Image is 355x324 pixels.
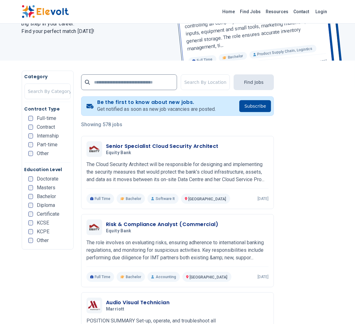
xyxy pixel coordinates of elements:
p: Full Time [86,272,114,282]
span: Bachelor [126,196,141,201]
span: Diploma [37,203,55,208]
img: Elevolt [22,5,69,18]
span: Marriott [106,306,125,312]
a: Find Jobs [238,7,263,17]
span: KCPE [37,229,49,234]
input: Certificate [28,212,33,217]
input: Part-time [28,142,33,147]
img: Equity Bank [88,145,101,154]
span: Bachelor [37,194,56,199]
span: Contract [37,125,55,130]
h3: Audio Visual Technician [106,299,169,306]
input: Doctorate [28,176,33,181]
button: Subscribe [239,100,271,112]
p: [DATE] [258,274,269,279]
h4: Be the first to know about new jobs. [97,99,216,105]
a: Equity BankRisk & Compliance Analyst (Commercial)Equity BankThe role involves on evaluating risks... [86,219,269,282]
p: Accounting [147,272,180,282]
span: Other [37,151,49,156]
a: Resources [263,7,291,17]
span: Internship [37,133,59,138]
input: Other [28,238,33,243]
p: The role involves on evaluating risks, ensuring adherence to international banking regulations, a... [86,239,269,262]
input: Bachelor [28,194,33,199]
span: [GEOGRAPHIC_DATA] [189,197,226,201]
h5: Education Level [25,166,71,173]
span: Masters [37,185,55,190]
h3: Senior Specialist Cloud Security Architect [106,143,219,150]
span: Doctorate [37,176,58,181]
p: Get notified as soon as new job vacancies are posted. [97,105,216,113]
input: Other [28,151,33,156]
span: Equity Bank [106,150,131,156]
input: Contract [28,125,33,130]
p: Full Time [86,194,114,204]
a: Contact [291,7,312,17]
p: Software It [147,194,178,204]
h5: Category [25,73,71,80]
p: The Cloud Security Architect will be responsible for designing and implementing the security meas... [86,161,269,183]
input: Full-time [28,116,33,121]
p: Showing 578 jobs [81,121,274,128]
span: Bachelor [126,274,141,279]
span: Certificate [37,212,59,217]
p: [DATE] [258,196,269,201]
h2: Explore exciting roles with leading companies and take the next big step in your career. Find you... [22,13,170,35]
img: Marriott [88,301,101,310]
input: Internship [28,133,33,138]
h5: Contract Type [25,106,71,112]
span: [GEOGRAPHIC_DATA] [190,275,228,279]
a: Login [312,5,331,18]
span: KCSE [37,220,49,225]
span: Full-time [37,116,56,121]
input: Diploma [28,203,33,208]
iframe: Chat Widget [324,294,355,324]
a: Home [220,7,238,17]
h3: Risk & Compliance Analyst (Commercial) [106,221,218,228]
button: Find Jobs [234,74,274,90]
img: Equity Bank [88,223,101,232]
input: Masters [28,185,33,190]
span: Other [37,238,49,243]
input: KCSE [28,220,33,225]
input: KCPE [28,229,33,234]
span: Part-time [37,142,58,147]
span: Equity Bank [106,228,131,234]
a: Equity BankSenior Specialist Cloud Security ArchitectEquity BankThe Cloud Security Architect will... [86,141,269,204]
